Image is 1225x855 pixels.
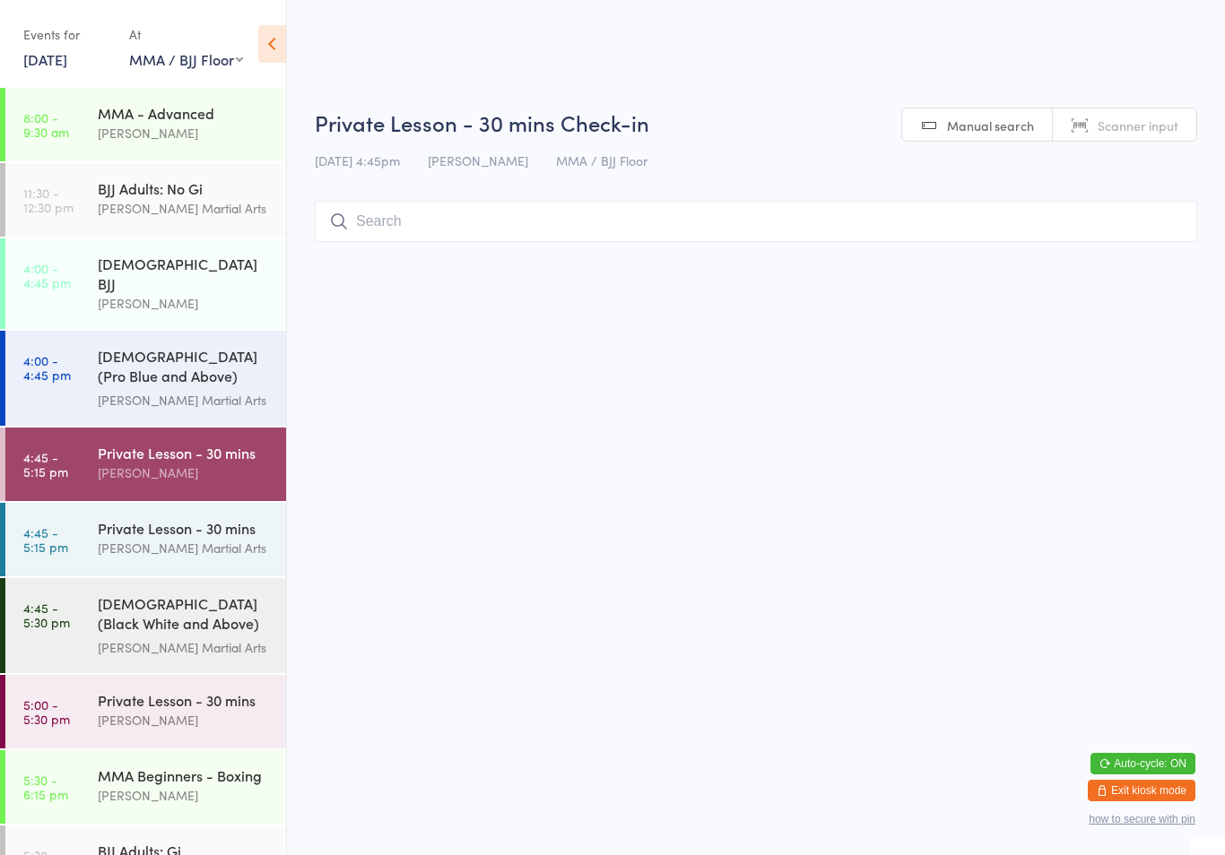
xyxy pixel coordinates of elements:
[23,450,68,479] time: 4:45 - 5:15 pm
[98,690,271,710] div: Private Lesson - 30 mins
[947,117,1034,134] span: Manual search
[98,785,271,806] div: [PERSON_NAME]
[5,503,286,576] a: 4:45 -5:15 pmPrivate Lesson - 30 mins[PERSON_NAME] Martial Arts
[5,238,286,329] a: 4:00 -4:45 pm[DEMOGRAPHIC_DATA] BJJ[PERSON_NAME]
[23,697,70,726] time: 5:00 - 5:30 pm
[98,178,271,198] div: BJJ Adults: No Gi
[5,331,286,426] a: 4:00 -4:45 pm[DEMOGRAPHIC_DATA] (Pro Blue and Above) Freestyle Martial Arts[PERSON_NAME] Martial ...
[98,390,271,410] div: [PERSON_NAME] Martial Arts
[23,110,69,139] time: 8:00 - 9:30 am
[5,163,286,237] a: 11:30 -12:30 pmBJJ Adults: No Gi[PERSON_NAME] Martial Arts
[23,525,68,554] time: 4:45 - 5:15 pm
[5,427,286,501] a: 4:45 -5:15 pmPrivate Lesson - 30 mins[PERSON_NAME]
[98,293,271,314] div: [PERSON_NAME]
[129,20,243,49] div: At
[98,637,271,658] div: [PERSON_NAME] Martial Arts
[315,201,1197,242] input: Search
[5,88,286,161] a: 8:00 -9:30 amMMA - Advanced[PERSON_NAME]
[98,710,271,730] div: [PERSON_NAME]
[23,600,70,629] time: 4:45 - 5:30 pm
[98,538,271,558] div: [PERSON_NAME] Martial Arts
[5,750,286,824] a: 5:30 -6:15 pmMMA Beginners - Boxing[PERSON_NAME]
[98,593,271,637] div: [DEMOGRAPHIC_DATA] (Black White and Above) Freestyle Martial ...
[98,443,271,462] div: Private Lesson - 30 mins
[129,49,243,69] div: MMA / BJJ Floor
[23,261,71,289] time: 4:00 - 4:45 pm
[98,346,271,390] div: [DEMOGRAPHIC_DATA] (Pro Blue and Above) Freestyle Martial Arts
[1090,753,1195,774] button: Auto-cycle: ON
[5,578,286,673] a: 4:45 -5:30 pm[DEMOGRAPHIC_DATA] (Black White and Above) Freestyle Martial ...[PERSON_NAME] Martia...
[98,254,271,293] div: [DEMOGRAPHIC_DATA] BJJ
[1089,813,1195,825] button: how to secure with pin
[98,765,271,785] div: MMA Beginners - Boxing
[98,518,271,538] div: Private Lesson - 30 mins
[98,462,271,483] div: [PERSON_NAME]
[98,103,271,123] div: MMA - Advanced
[23,20,111,49] div: Events for
[315,108,1197,137] h2: Private Lesson - 30 mins Check-in
[1088,780,1195,801] button: Exit kiosk mode
[23,773,68,801] time: 5:30 - 6:15 pm
[98,123,271,143] div: [PERSON_NAME]
[23,49,67,69] a: [DATE]
[23,186,74,214] time: 11:30 - 12:30 pm
[428,151,528,169] span: [PERSON_NAME]
[556,151,647,169] span: MMA / BJJ Floor
[1098,117,1178,134] span: Scanner input
[5,675,286,748] a: 5:00 -5:30 pmPrivate Lesson - 30 mins[PERSON_NAME]
[23,353,71,382] time: 4:00 - 4:45 pm
[315,151,400,169] span: [DATE] 4:45pm
[98,198,271,219] div: [PERSON_NAME] Martial Arts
